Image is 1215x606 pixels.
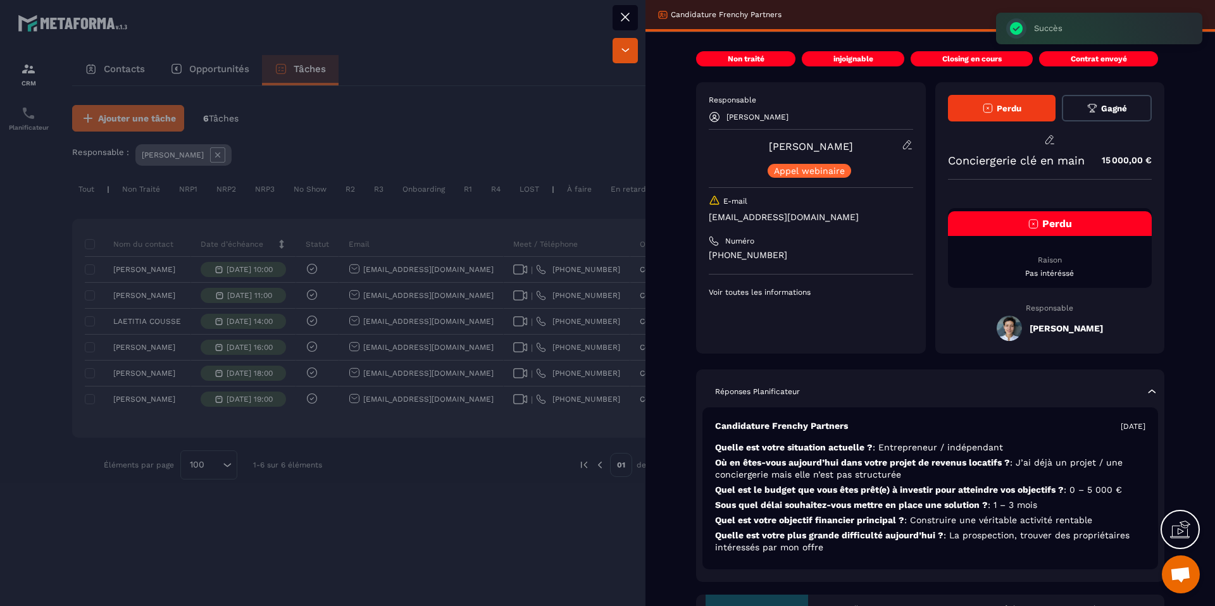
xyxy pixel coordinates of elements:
p: Responsable [709,95,913,105]
p: [PHONE_NUMBER] [709,249,913,261]
p: Closing en cours [942,54,1002,64]
p: E-mail [723,196,747,206]
p: Sous quel délai souhaitez-vous mettre en place une solution ? [715,499,1145,511]
p: [EMAIL_ADDRESS][DOMAIN_NAME] [709,211,913,223]
p: [DATE] [1121,421,1145,431]
span: Perdu [997,104,1021,113]
span: : Construire une véritable activité rentable [904,515,1092,525]
p: Quelle est votre situation actuelle ? [715,442,1145,454]
span: Gagné [1101,104,1127,113]
p: Appel webinaire [774,166,845,175]
p: Candidature Frenchy Partners [671,9,782,20]
p: injoignable [833,54,873,64]
p: Non traité [728,54,764,64]
a: [PERSON_NAME] [769,140,853,152]
div: Ouvrir le chat [1162,555,1200,593]
p: Réponses Planificateur [715,386,800,397]
span: Perdu [1042,218,1072,230]
p: Quel est le budget que vous êtes prêt(e) à investir pour atteindre vos objectifs ? [715,484,1145,496]
span: : Entrepreneur / indépendant [873,442,1003,452]
p: Raison [948,255,1152,265]
p: Contrat envoyé [1071,54,1127,64]
p: Voir toutes les informations [709,287,913,297]
p: Candidature Frenchy Partners [715,420,848,432]
p: Où en êtes-vous aujourd’hui dans votre projet de revenus locatifs ? [715,457,1145,481]
span: : 0 – 5 000 € [1064,485,1122,495]
p: [PERSON_NAME] [726,113,788,121]
p: Responsable [948,304,1152,312]
p: Numéro [725,236,754,246]
p: Conciergerie clé en main [948,154,1085,167]
h5: [PERSON_NAME] [1030,323,1103,333]
p: Quel est votre objectif financier principal ? [715,514,1145,526]
p: Pas intéréssé [948,268,1152,278]
p: 15 000,00 € [1089,148,1152,173]
p: Quelle est votre plus grande difficulté aujourd’hui ? [715,529,1145,553]
button: Gagné [1062,95,1152,121]
span: : 1 – 3 mois [988,500,1037,510]
button: Perdu [948,95,1056,121]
